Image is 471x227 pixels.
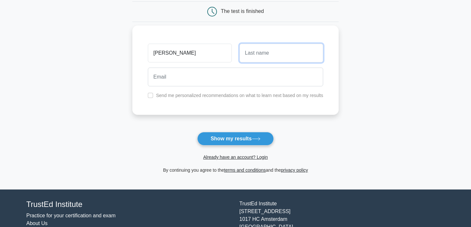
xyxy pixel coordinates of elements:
a: About Us [26,221,48,226]
label: Send me personalized recommendations on what to learn next based on my results [156,93,323,98]
a: Already have an account? Login [203,155,268,160]
a: privacy policy [281,168,308,173]
input: Last name [240,44,323,62]
h4: TrustEd Institute [26,200,232,209]
div: The test is finished [221,8,264,14]
a: Practice for your certification and exam [26,213,116,218]
input: Email [148,68,323,86]
input: First name [148,44,231,62]
button: Show my results [197,132,273,146]
a: terms and conditions [224,168,266,173]
div: By continuing you agree to the and the [128,166,343,174]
